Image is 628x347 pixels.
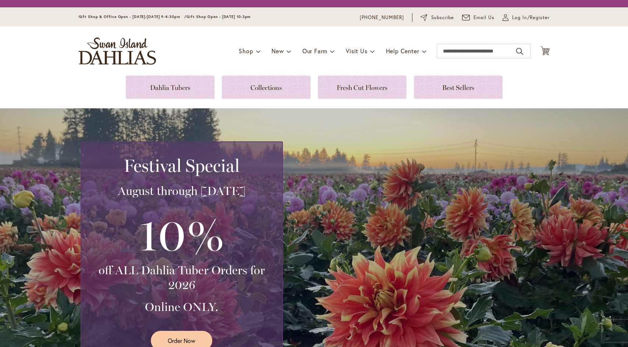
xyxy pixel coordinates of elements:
span: Gift Shop Open - [DATE] 10-3pm [187,14,251,19]
a: Email Us [462,14,494,21]
a: Subscribe [421,14,454,21]
span: Subscribe [431,14,454,21]
span: Gift Shop & Office Open - [DATE]-[DATE] 9-4:30pm / [79,14,187,19]
h3: off ALL Dahlia Tuber Orders for 2026 [90,263,273,292]
a: [PHONE_NUMBER] [360,14,404,21]
span: Our Farm [302,47,327,55]
a: Log In/Register [503,14,550,21]
span: Help Center [386,47,419,55]
h2: Festival Special [90,155,273,176]
h3: August through [DATE] [90,184,273,198]
span: New [272,47,284,55]
a: store logo [79,37,156,65]
span: Email Us [473,14,494,21]
button: Search [516,46,523,57]
span: Log In/Register [512,14,550,21]
span: Visit Us [346,47,367,55]
h3: Online ONLY. [90,300,273,314]
span: Shop [239,47,253,55]
h3: 10% [90,206,273,263]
